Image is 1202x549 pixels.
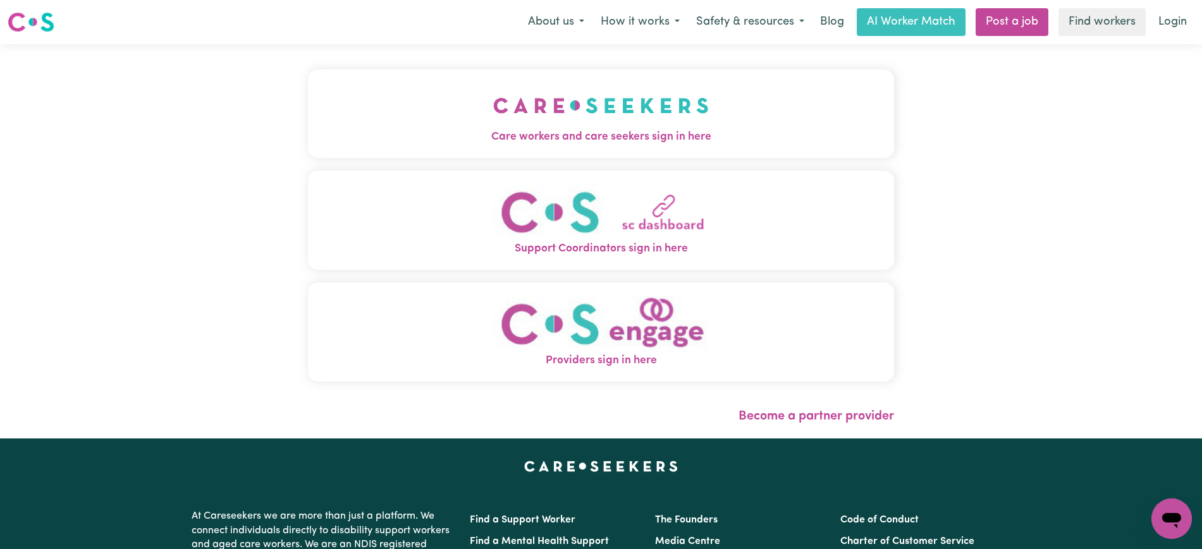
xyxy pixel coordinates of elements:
a: Blog [813,8,852,36]
iframe: Button to launch messaging window [1151,498,1192,539]
a: AI Worker Match [857,8,966,36]
button: How it works [592,9,688,35]
button: Safety & resources [688,9,813,35]
a: Find workers [1058,8,1146,36]
img: Careseekers logo [8,11,54,33]
a: Become a partner provider [739,410,894,423]
button: Support Coordinators sign in here [308,171,894,270]
button: Providers sign in here [308,282,894,382]
span: Providers sign in here [308,353,894,369]
button: Care workers and care seekers sign in here [308,69,894,158]
a: Post a job [976,8,1048,36]
a: Charter of Customer Service [840,536,974,546]
a: Careseekers home page [524,461,678,471]
a: Code of Conduct [840,515,919,525]
a: Media Centre [655,536,720,546]
button: About us [520,9,592,35]
a: Find a Support Worker [470,515,575,525]
a: The Founders [655,515,718,525]
span: Support Coordinators sign in here [308,241,894,257]
a: Login [1151,8,1194,36]
a: Careseekers logo [8,8,54,37]
span: Care workers and care seekers sign in here [308,129,894,145]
